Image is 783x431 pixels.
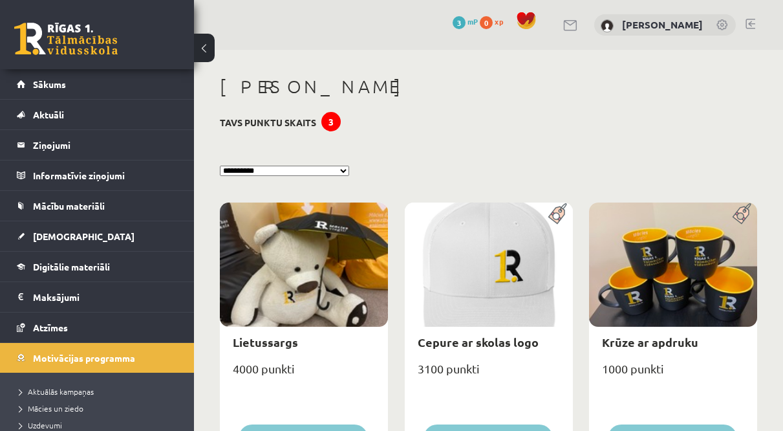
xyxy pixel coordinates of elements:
a: Rīgas 1. Tālmācības vidusskola [14,23,118,55]
span: mP [467,16,478,27]
a: Sākums [17,69,178,99]
a: Lietussargs [233,335,298,349]
span: Motivācijas programma [33,352,135,364]
a: Atzīmes [17,313,178,342]
span: Digitālie materiāli [33,261,110,272]
a: Mācies un ziedo [19,403,181,414]
span: [DEMOGRAPHIC_DATA] [33,230,134,242]
a: Digitālie materiāli [17,252,178,282]
span: Atzīmes [33,322,68,333]
span: 0 [480,16,493,29]
div: 1000 punkti [589,358,757,390]
a: Krūze ar apdruku [602,335,698,349]
span: Mācies un ziedo [19,403,83,414]
span: Uzdevumi [19,420,62,430]
a: [PERSON_NAME] [622,18,703,31]
span: Sākums [33,78,66,90]
div: 3 [321,112,341,131]
img: Katrīna Grima [601,19,614,32]
h1: [PERSON_NAME] [220,76,757,98]
a: 0 xp [480,16,509,27]
h3: Tavs punktu skaits [220,117,316,128]
a: [DEMOGRAPHIC_DATA] [17,221,178,251]
a: Mācību materiāli [17,191,178,221]
legend: Informatīvie ziņojumi [33,160,178,190]
a: Ziņojumi [17,130,178,160]
a: Aktuālās kampaņas [19,386,181,397]
a: Maksājumi [17,282,178,312]
a: Motivācijas programma [17,343,178,373]
a: Aktuāli [17,100,178,129]
a: 3 mP [453,16,478,27]
span: xp [495,16,503,27]
a: Uzdevumi [19,419,181,431]
span: Aktuāli [33,109,64,120]
span: 3 [453,16,466,29]
a: Informatīvie ziņojumi [17,160,178,190]
legend: Ziņojumi [33,130,178,160]
img: Populāra prece [728,203,757,225]
span: Mācību materiāli [33,200,105,212]
a: Cepure ar skolas logo [418,335,539,349]
legend: Maksājumi [33,282,178,312]
div: 3100 punkti [405,358,573,390]
span: Aktuālās kampaņas [19,386,94,397]
div: 4000 punkti [220,358,388,390]
img: Populāra prece [544,203,573,225]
